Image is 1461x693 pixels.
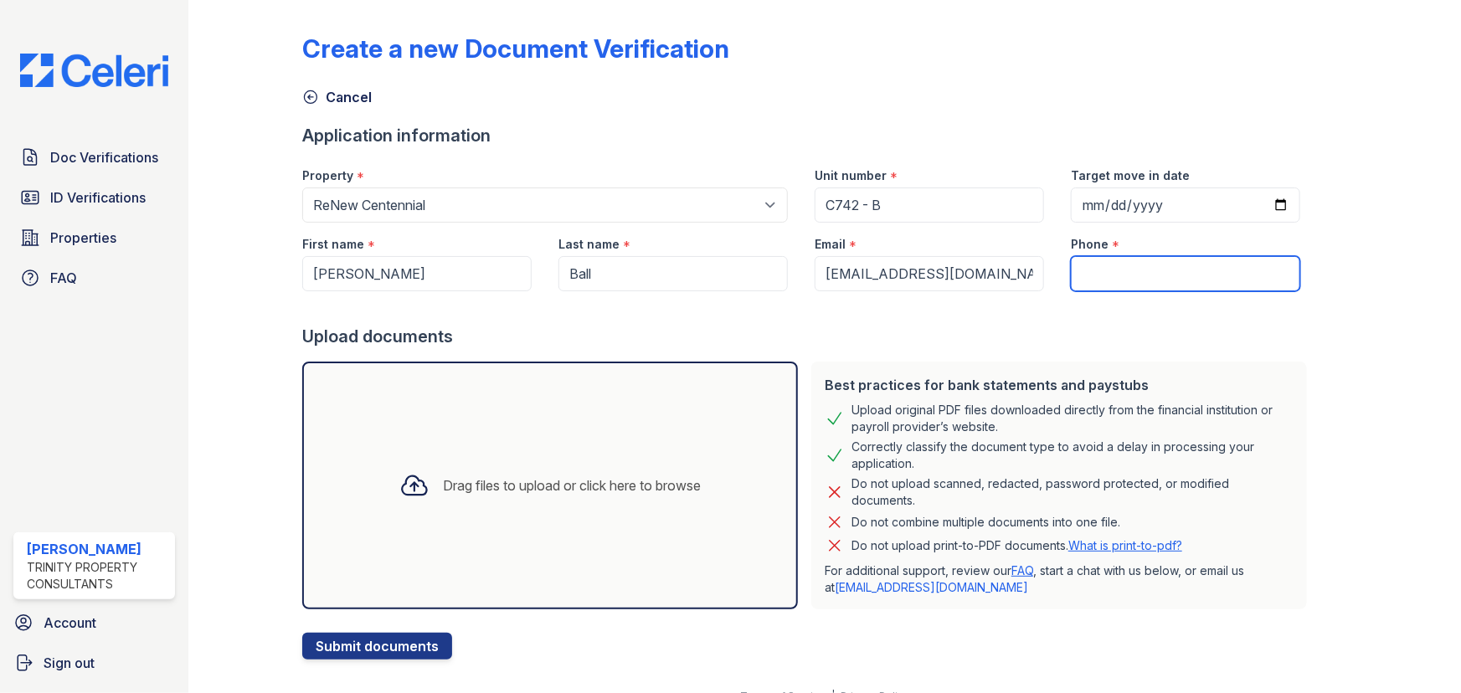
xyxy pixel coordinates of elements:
label: Last name [558,236,620,253]
span: Account [44,613,96,633]
a: What is print-to-pdf? [1068,538,1182,552]
button: Submit documents [302,633,452,660]
div: Do not upload scanned, redacted, password protected, or modified documents. [851,475,1294,509]
label: Email [815,236,846,253]
span: Properties [50,228,116,248]
div: Do not combine multiple documents into one file. [851,512,1120,532]
a: ID Verifications [13,181,175,214]
span: FAQ [50,268,77,288]
a: Account [7,606,182,639]
div: [PERSON_NAME] [27,539,168,559]
div: Application information [302,124,1314,147]
p: For additional support, review our , start a chat with us below, or email us at [825,562,1294,596]
div: Correctly classify the document type to avoid a delay in processing your application. [851,439,1294,472]
div: Upload original PDF files downloaded directly from the financial institution or payroll provider’... [851,402,1294,435]
label: Target move in date [1071,167,1190,184]
label: Property [302,167,353,184]
label: Unit number [815,167,887,184]
div: Drag files to upload or click here to browse [443,475,701,495]
span: Doc Verifications [50,147,158,167]
a: Cancel [302,87,372,107]
a: Properties [13,221,175,254]
label: Phone [1071,236,1109,253]
img: CE_Logo_Blue-a8612792a0a2168367f1c8372b55b34899dd931a85d93a1a3d3e32e68fde9ad4.png [7,54,182,87]
label: First name [302,236,364,253]
div: Upload documents [302,325,1314,348]
a: [EMAIL_ADDRESS][DOMAIN_NAME] [835,580,1028,594]
div: Create a new Document Verification [302,33,729,64]
a: Sign out [7,646,182,680]
div: Best practices for bank statements and paystubs [825,375,1294,395]
span: Sign out [44,653,95,673]
div: Trinity Property Consultants [27,559,168,593]
a: FAQ [13,261,175,295]
span: ID Verifications [50,187,146,208]
a: Doc Verifications [13,141,175,174]
p: Do not upload print-to-PDF documents. [851,537,1182,554]
a: FAQ [1011,563,1033,577]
